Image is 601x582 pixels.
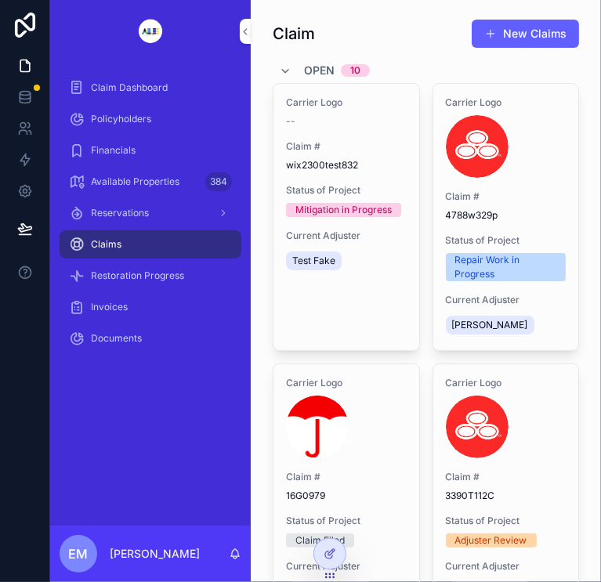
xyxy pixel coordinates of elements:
[446,471,567,483] span: Claim #
[446,190,567,203] span: Claim #
[91,238,121,251] span: Claims
[273,83,420,351] a: Carrier Logo--Claim #wix2300test832Status of ProjectMitigation in ProgressCurrent AdjusterTest Fake
[205,172,232,191] div: 384
[286,96,407,109] span: Carrier Logo
[446,209,567,222] span: 4788w329p
[295,533,345,548] div: Claim Filed
[286,377,407,389] span: Carrier Logo
[292,255,335,267] span: Test Fake
[91,144,136,157] span: Financials
[446,96,567,109] span: Carrier Logo
[446,294,567,306] span: Current Adjuster
[60,136,241,164] a: Financials
[286,230,407,242] span: Current Adjuster
[446,515,567,527] span: Status of Project
[60,262,241,290] a: Restoration Progress
[50,63,251,373] div: scrollable content
[350,64,360,77] div: 10
[304,63,335,78] span: Open
[273,23,315,45] h1: Claim
[286,490,407,502] span: 16G0979
[91,332,142,345] span: Documents
[126,19,175,44] img: App logo
[286,560,407,573] span: Current Adjuster
[91,175,179,188] span: Available Properties
[286,471,407,483] span: Claim #
[91,301,128,313] span: Invoices
[91,113,151,125] span: Policyholders
[446,490,567,502] span: 3390T112C
[110,546,200,562] p: [PERSON_NAME]
[295,203,392,217] div: Mitigation in Progress
[286,115,295,128] span: --
[455,533,527,548] div: Adjuster Review
[286,515,407,527] span: Status of Project
[433,83,580,351] a: Carrier LogoClaim #4788w329pStatus of ProjectRepair Work in ProgressCurrent Adjuster[PERSON_NAME]
[286,184,407,197] span: Status of Project
[60,324,241,352] a: Documents
[472,20,579,48] button: New Claims
[452,319,528,331] span: [PERSON_NAME]
[60,199,241,227] a: Reservations
[60,74,241,102] a: Claim Dashboard
[91,269,184,282] span: Restoration Progress
[60,168,241,196] a: Available Properties384
[60,230,241,258] a: Claims
[60,293,241,321] a: Invoices
[286,140,407,153] span: Claim #
[446,560,567,573] span: Current Adjuster
[446,377,567,389] span: Carrier Logo
[446,234,567,247] span: Status of Project
[286,159,407,172] span: wix2300test832
[69,544,89,563] span: EM
[455,253,557,281] div: Repair Work in Progress
[91,81,168,94] span: Claim Dashboard
[91,207,149,219] span: Reservations
[60,105,241,133] a: Policyholders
